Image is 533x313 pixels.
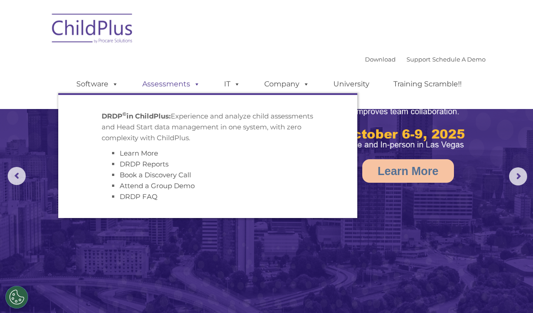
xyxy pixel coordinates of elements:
[324,75,379,93] a: University
[102,111,314,143] p: Experience and analyze child assessments and Head Start data management in one system, with zero ...
[120,192,158,201] a: DRDP FAQ
[5,286,28,308] button: Cookies Settings
[122,111,126,117] sup: ©
[67,75,127,93] a: Software
[120,181,195,190] a: Attend a Group Demo
[120,149,158,157] a: Learn More
[133,75,209,93] a: Assessments
[47,7,138,52] img: ChildPlus by Procare Solutions
[365,56,396,63] a: Download
[255,75,318,93] a: Company
[432,56,486,63] a: Schedule A Demo
[365,56,486,63] font: |
[102,112,171,120] strong: DRDP in ChildPlus:
[120,160,168,168] a: DRDP Reports
[120,171,191,179] a: Book a Discovery Call
[384,75,471,93] a: Training Scramble!!
[362,159,454,183] a: Learn More
[215,75,249,93] a: IT
[407,56,430,63] a: Support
